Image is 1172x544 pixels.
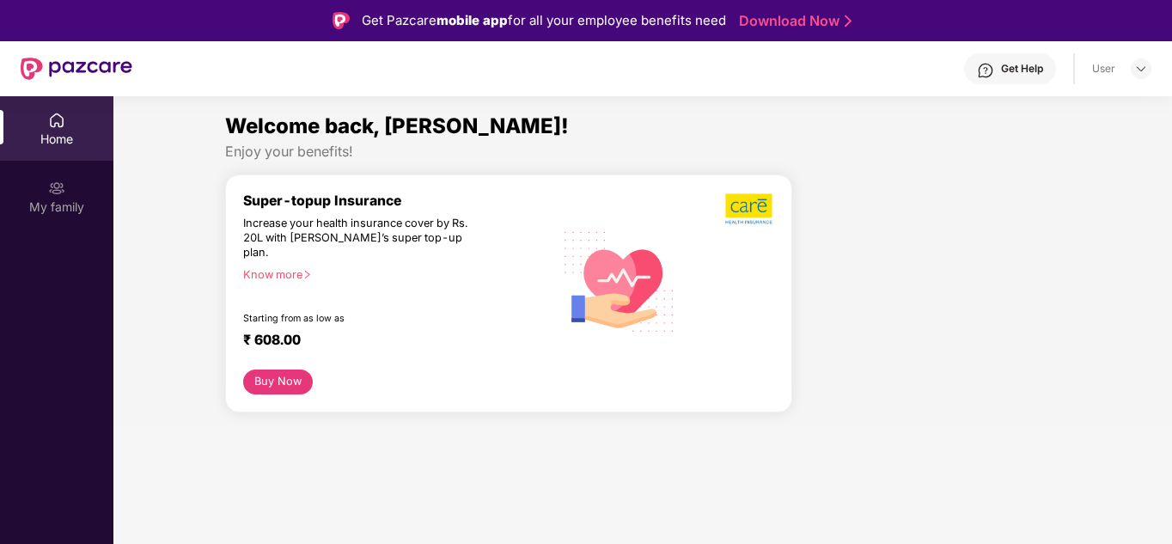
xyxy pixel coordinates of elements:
div: Enjoy your benefits! [225,143,1060,161]
img: Logo [333,12,350,29]
img: svg+xml;base64,PHN2ZyB3aWR0aD0iMjAiIGhlaWdodD0iMjAiIHZpZXdCb3g9IjAgMCAyMCAyMCIgZmlsbD0ibm9uZSIgeG... [48,180,65,197]
img: svg+xml;base64,PHN2ZyBpZD0iSG9tZSIgeG1sbnM9Imh0dHA6Ly93d3cudzMub3JnLzIwMDAvc3ZnIiB3aWR0aD0iMjAiIG... [48,112,65,129]
span: Welcome back, [PERSON_NAME]! [225,113,569,138]
img: b5dec4f62d2307b9de63beb79f102df3.png [725,193,774,225]
a: Download Now [739,12,846,30]
div: Super-topup Insurance [243,193,553,209]
img: svg+xml;base64,PHN2ZyBpZD0iSGVscC0zMngzMiIgeG1sbnM9Imh0dHA6Ly93d3cudzMub3JnLzIwMDAvc3ZnIiB3aWR0aD... [977,62,994,79]
div: ₹ 608.00 [243,332,536,352]
img: New Pazcare Logo [21,58,132,80]
div: Know more [243,268,543,280]
span: right [302,270,312,279]
div: Increase your health insurance cover by Rs. 20L with [PERSON_NAME]’s super top-up plan. [243,217,479,260]
strong: mobile app [436,12,508,28]
div: Get Help [1001,62,1043,76]
div: Get Pazcare for all your employee benefits need [362,10,726,31]
div: User [1092,62,1115,76]
img: svg+xml;base64,PHN2ZyBpZD0iRHJvcGRvd24tMzJ4MzIiIHhtbG5zPSJodHRwOi8vd3d3LnczLm9yZy8yMDAwL3N2ZyIgd2... [1134,62,1148,76]
img: svg+xml;base64,PHN2ZyB4bWxucz0iaHR0cDovL3d3dy53My5vcmcvMjAwMC9zdmciIHhtbG5zOnhsaW5rPSJodHRwOi8vd3... [553,213,687,348]
img: Stroke [845,12,852,30]
button: Buy Now [243,370,313,394]
div: Starting from as low as [243,313,480,325]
